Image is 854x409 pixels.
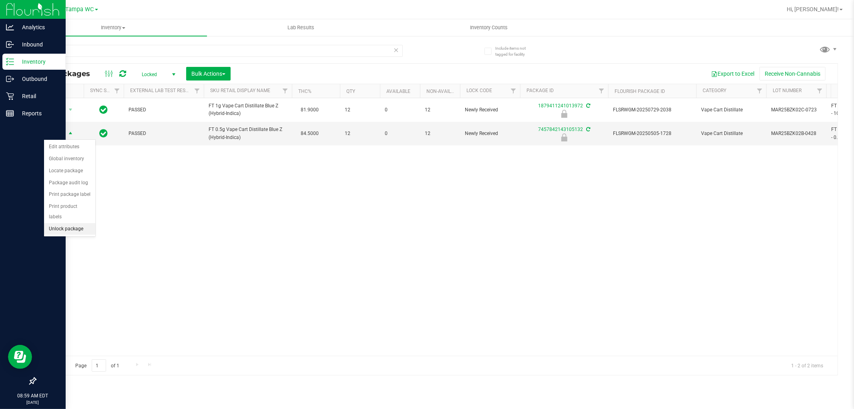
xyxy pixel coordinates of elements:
inline-svg: Analytics [6,23,14,31]
iframe: Resource center [8,345,32,369]
span: Vape Cart Distillate [701,106,762,114]
a: Qty [346,89,355,94]
span: 0 [385,130,415,137]
span: FT 1g Vape Cart Distillate Blue Z (Hybrid-Indica) [209,102,287,117]
a: Filter [507,84,520,98]
button: Bulk Actions [186,67,231,81]
span: PASSED [129,106,199,114]
span: 12 [425,106,455,114]
span: Tampa WC [66,6,94,13]
span: Hi, [PERSON_NAME]! [787,6,839,12]
span: 12 [345,130,375,137]
span: In Sync [100,128,108,139]
inline-svg: Retail [6,92,14,100]
span: Vape Cart Distillate [701,130,762,137]
p: Retail [14,91,62,101]
span: Sync from Compliance System [585,103,590,109]
a: Non-Available [426,89,462,94]
button: Export to Excel [706,67,760,81]
a: Filter [191,84,204,98]
span: MAR25BZK02B-0428 [771,130,822,137]
p: [DATE] [4,399,62,405]
span: All Packages [42,69,98,78]
span: Page of 1 [68,359,126,372]
span: FT 0.5g Vape Cart Distillate Blue Z (Hybrid-Indica) [209,126,287,141]
a: Category [703,88,726,93]
a: Lock Code [466,88,492,93]
p: Reports [14,109,62,118]
div: Newly Received [519,133,609,141]
span: FLSRWGM-20250505-1728 [613,130,691,137]
span: Include items not tagged for facility [495,45,535,57]
span: 12 [425,130,455,137]
a: Filter [753,84,766,98]
a: Filter [813,84,826,98]
span: Newly Received [465,130,515,137]
span: Inventory [19,24,207,31]
a: Flourish Package ID [615,89,665,94]
span: FLSRWGM-20250729-2038 [613,106,691,114]
a: Sku Retail Display Name [210,88,270,93]
a: 1879411241013972 [538,103,583,109]
span: Clear [394,45,399,55]
span: PASSED [129,130,199,137]
input: Search Package ID, Item Name, SKU, Lot or Part Number... [35,45,403,57]
a: Package ID [526,88,554,93]
a: Filter [111,84,124,98]
p: Analytics [14,22,62,32]
a: Sync Status [90,88,121,93]
span: select [66,128,76,139]
span: Lab Results [277,24,325,31]
a: External Lab Test Result [130,88,193,93]
input: 1 [92,359,106,372]
a: Filter [595,84,608,98]
li: Locate package [44,165,95,177]
span: Sync from Compliance System [585,127,590,132]
p: Outbound [14,74,62,84]
inline-svg: Outbound [6,75,14,83]
inline-svg: Reports [6,109,14,117]
span: 1 - 2 of 2 items [785,359,830,371]
span: In Sync [100,104,108,115]
span: Bulk Actions [191,71,225,77]
span: 84.5000 [297,128,323,139]
a: Lot Number [773,88,802,93]
inline-svg: Inbound [6,40,14,48]
span: Newly Received [465,106,515,114]
li: Global inventory [44,153,95,165]
li: Print package label [44,189,95,201]
a: 7457842143105132 [538,127,583,132]
div: Newly Received [519,110,609,118]
li: Print product labels [44,201,95,223]
p: Inbound [14,40,62,49]
span: 0 [385,106,415,114]
a: Inventory [19,19,207,36]
span: select [66,104,76,115]
p: 08:59 AM EDT [4,392,62,399]
span: 12 [345,106,375,114]
li: Edit attributes [44,141,95,153]
button: Receive Non-Cannabis [760,67,826,81]
inline-svg: Inventory [6,58,14,66]
span: Inventory Counts [459,24,518,31]
a: Available [386,89,410,94]
span: MAR25BZK02C-0723 [771,106,822,114]
li: Unlock package [44,223,95,235]
a: Lab Results [207,19,395,36]
a: Inventory Counts [395,19,583,36]
span: 81.9000 [297,104,323,116]
a: Filter [279,84,292,98]
a: THC% [298,89,311,94]
li: Package audit log [44,177,95,189]
p: Inventory [14,57,62,66]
